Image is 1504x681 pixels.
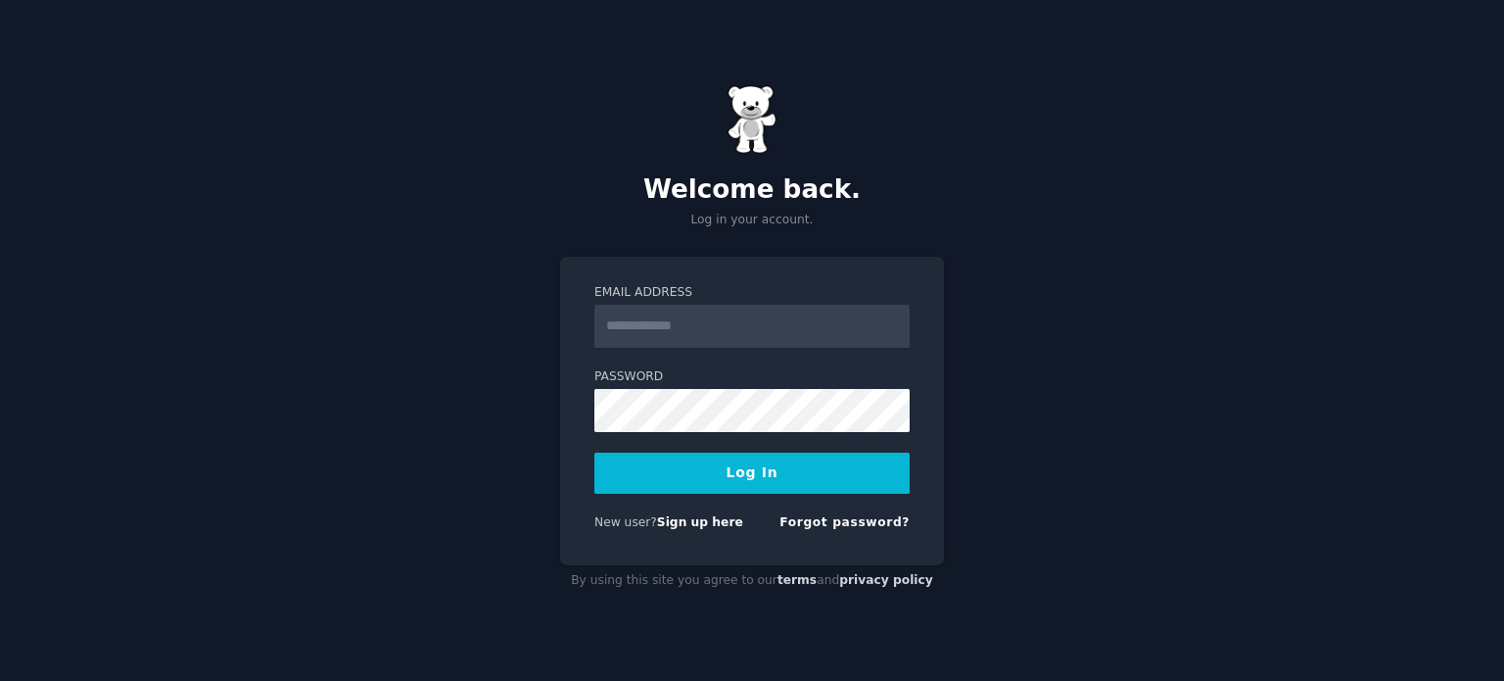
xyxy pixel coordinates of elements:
[594,453,910,494] button: Log In
[779,515,910,529] a: Forgot password?
[594,515,657,529] span: New user?
[839,573,933,587] a: privacy policy
[594,368,910,386] label: Password
[657,515,743,529] a: Sign up here
[777,573,817,587] a: terms
[728,85,776,154] img: Gummy Bear
[594,284,910,302] label: Email Address
[560,565,944,597] div: By using this site you agree to our and
[560,174,944,206] h2: Welcome back.
[560,212,944,229] p: Log in your account.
